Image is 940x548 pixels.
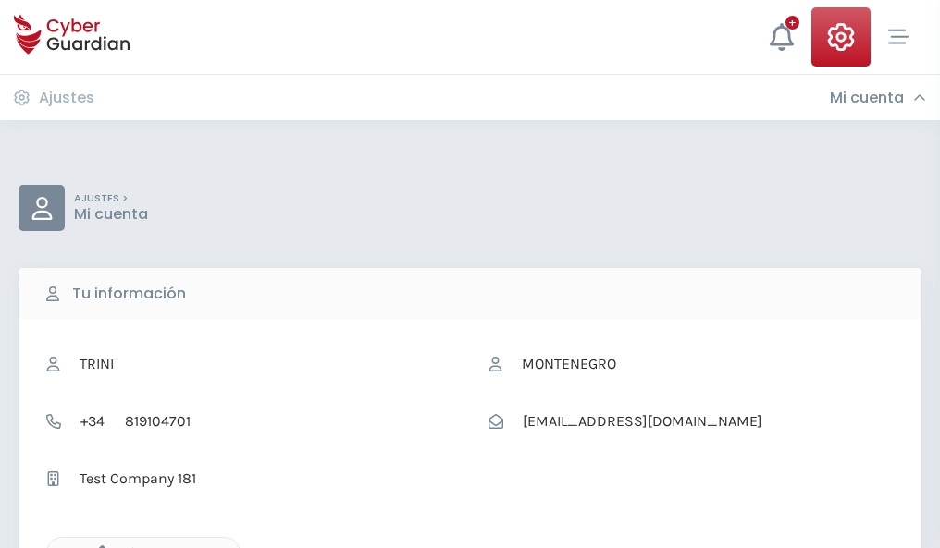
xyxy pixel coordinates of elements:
[115,404,451,439] input: Teléfono
[830,89,926,107] div: Mi cuenta
[70,404,115,439] span: +34
[830,89,904,107] h3: Mi cuenta
[39,89,94,107] h3: Ajustes
[72,283,186,305] b: Tu información
[74,192,148,205] p: AJUSTES >
[785,16,799,30] div: +
[74,205,148,224] p: Mi cuenta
